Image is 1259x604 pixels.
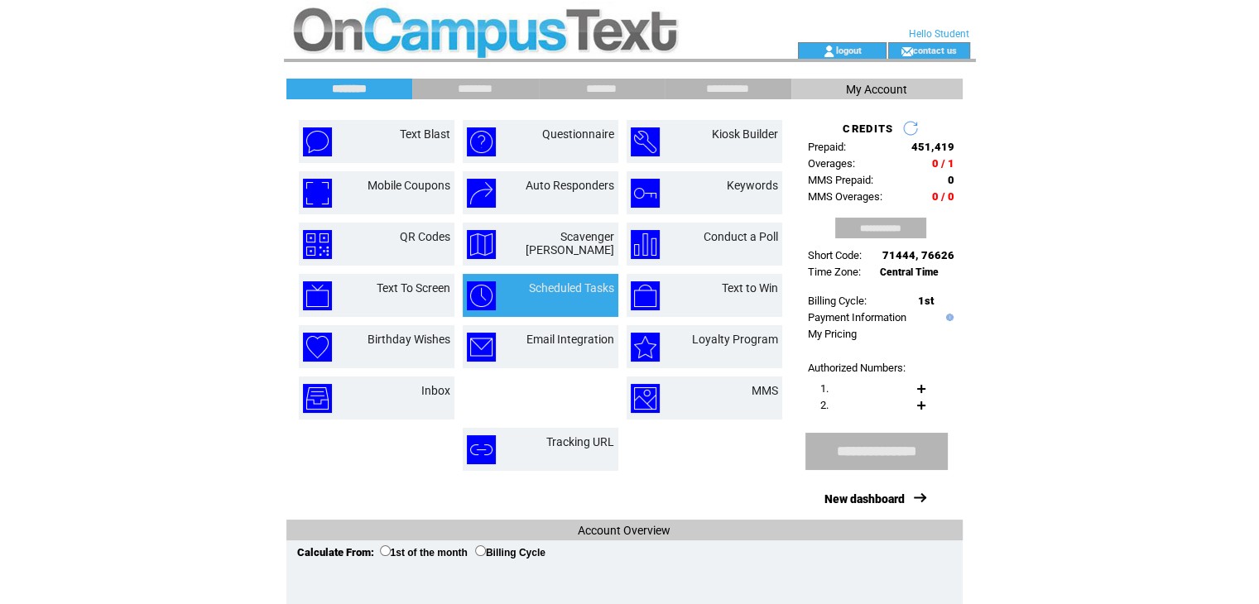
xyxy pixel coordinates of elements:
[526,333,614,346] a: Email Integration
[722,281,778,295] a: Text to Win
[303,333,332,362] img: birthday-wishes.png
[303,127,332,156] img: text-blast.png
[820,399,829,411] span: 2.
[467,435,496,464] img: tracking-url.png
[400,230,450,243] a: QR Codes
[901,45,913,58] img: contact_us_icon.gif
[368,333,450,346] a: Birthday Wishes
[911,141,954,153] span: 451,419
[297,546,374,558] span: Calculate From:
[752,384,778,397] a: MMS
[631,230,660,259] img: conduct-a-poll.png
[942,314,954,321] img: help.gif
[823,45,835,58] img: account_icon.gif
[704,230,778,243] a: Conduct a Poll
[467,179,496,208] img: auto-responders.png
[380,547,468,558] label: 1st of the month
[835,45,861,55] a: logout
[712,127,778,141] a: Kiosk Builder
[631,384,660,413] img: mms.png
[542,127,614,141] a: Questionnaire
[475,547,545,558] label: Billing Cycle
[808,328,857,340] a: My Pricing
[820,382,829,395] span: 1.
[808,266,861,278] span: Time Zone:
[882,249,954,261] span: 71444, 76626
[948,174,954,186] span: 0
[526,230,614,256] a: Scavenger [PERSON_NAME]
[546,435,614,448] a: Tracking URL
[303,281,332,310] img: text-to-screen.png
[913,45,957,55] a: contact us
[467,230,496,259] img: scavenger-hunt.png
[578,524,670,537] span: Account Overview
[377,281,450,295] a: Text To Screen
[467,281,496,310] img: scheduled-tasks.png
[400,127,450,141] a: Text Blast
[526,179,614,192] a: Auto Responders
[808,249,862,261] span: Short Code:
[808,141,846,153] span: Prepaid:
[727,179,778,192] a: Keywords
[918,295,934,307] span: 1st
[932,190,954,203] span: 0 / 0
[932,157,954,170] span: 0 / 1
[909,28,969,40] span: Hello Student
[467,127,496,156] img: questionnaire.png
[824,492,905,506] a: New dashboard
[808,190,882,203] span: MMS Overages:
[368,179,450,192] a: Mobile Coupons
[631,333,660,362] img: loyalty-program.png
[421,384,450,397] a: Inbox
[880,266,939,278] span: Central Time
[303,230,332,259] img: qr-codes.png
[529,281,614,295] a: Scheduled Tasks
[631,127,660,156] img: kiosk-builder.png
[846,83,907,96] span: My Account
[808,174,873,186] span: MMS Prepaid:
[380,545,391,556] input: 1st of the month
[692,333,778,346] a: Loyalty Program
[303,179,332,208] img: mobile-coupons.png
[843,122,893,135] span: CREDITS
[631,281,660,310] img: text-to-win.png
[808,295,867,307] span: Billing Cycle:
[475,545,486,556] input: Billing Cycle
[808,311,906,324] a: Payment Information
[808,362,906,374] span: Authorized Numbers:
[303,384,332,413] img: inbox.png
[467,333,496,362] img: email-integration.png
[808,157,855,170] span: Overages:
[631,179,660,208] img: keywords.png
